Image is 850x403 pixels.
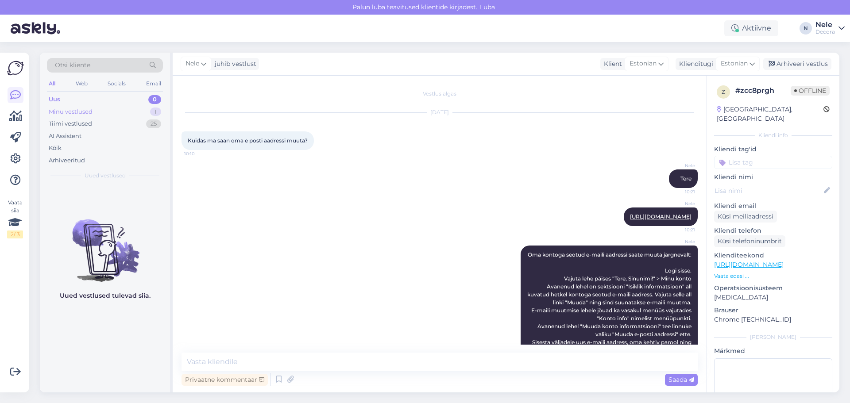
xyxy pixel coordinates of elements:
[600,59,622,69] div: Klient
[527,251,693,361] span: Oma kontoga seotud e-maili aadressi saate muuta järgnevalt: Logi sisse. Vajuta lehe päises "Tere,...
[735,85,791,96] div: # zcc8prgh
[662,238,695,245] span: Nele
[724,20,778,36] div: Aktiivne
[146,119,161,128] div: 25
[182,90,698,98] div: Vestlus algas
[184,150,217,157] span: 10:10
[477,3,498,11] span: Luba
[40,203,170,283] img: No chats
[49,107,93,116] div: Minu vestlused
[49,144,62,153] div: Kõik
[714,156,832,169] input: Lisa tag
[791,86,830,96] span: Offline
[211,59,256,69] div: juhib vestlust
[763,58,831,70] div: Arhiveeri vestlus
[714,346,832,356] p: Märkmed
[182,374,268,386] div: Privaatne kommentaar
[662,200,695,207] span: Nele
[7,230,23,238] div: 2 / 3
[106,78,127,89] div: Socials
[815,21,845,35] a: NeleDecora
[49,95,60,104] div: Uus
[182,108,698,116] div: [DATE]
[717,105,823,123] div: [GEOGRAPHIC_DATA], [GEOGRAPHIC_DATA]
[185,59,199,69] span: Nele
[7,199,23,238] div: Vaata siia
[715,186,822,196] input: Lisa nimi
[721,59,748,69] span: Estonian
[662,226,695,233] span: 10:21
[188,137,308,144] span: Kuidas ma saan oma e posti aadressi muuta?
[714,173,832,182] p: Kliendi nimi
[680,175,692,182] span: Tere
[7,60,24,77] img: Askly Logo
[714,226,832,235] p: Kliendi telefon
[74,78,89,89] div: Web
[714,251,832,260] p: Klienditeekond
[714,235,785,247] div: Küsi telefoninumbrit
[714,261,784,269] a: [URL][DOMAIN_NAME]
[668,376,694,384] span: Saada
[714,272,832,280] p: Vaata edasi ...
[800,22,812,35] div: N
[714,145,832,154] p: Kliendi tag'id
[714,284,832,293] p: Operatsioonisüsteem
[722,88,725,95] span: z
[815,28,835,35] div: Decora
[630,59,657,69] span: Estonian
[60,291,151,300] p: Uued vestlused tulevad siia.
[49,132,81,141] div: AI Assistent
[676,59,713,69] div: Klienditugi
[714,211,777,223] div: Küsi meiliaadressi
[144,78,163,89] div: Email
[714,315,832,324] p: Chrome [TECHNICAL_ID]
[630,213,692,220] a: [URL][DOMAIN_NAME]
[662,188,695,195] span: 10:21
[714,201,832,211] p: Kliendi email
[47,78,57,89] div: All
[714,306,832,315] p: Brauser
[714,293,832,302] p: [MEDICAL_DATA]
[662,162,695,169] span: Nele
[714,131,832,139] div: Kliendi info
[148,95,161,104] div: 0
[85,172,126,180] span: Uued vestlused
[55,61,90,70] span: Otsi kliente
[49,119,92,128] div: Tiimi vestlused
[150,107,161,116] div: 1
[815,21,835,28] div: Nele
[49,156,85,165] div: Arhiveeritud
[714,333,832,341] div: [PERSON_NAME]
